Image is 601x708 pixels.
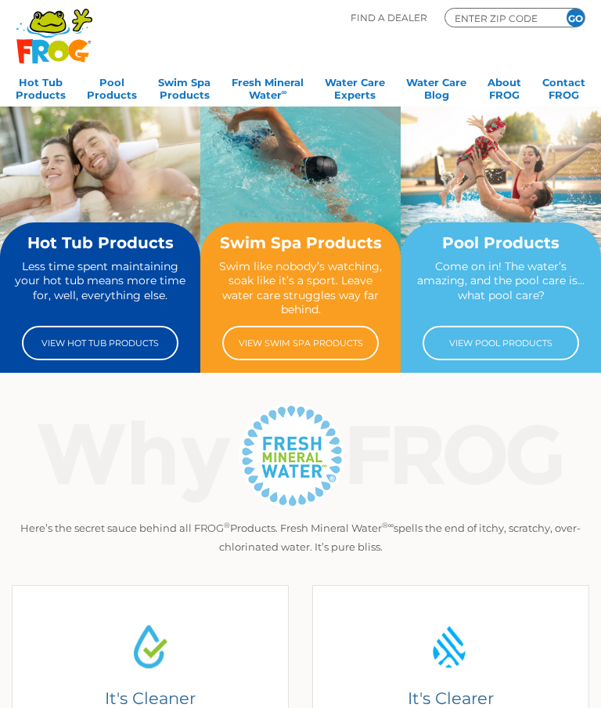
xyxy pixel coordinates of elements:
h2: Hot Tub Products [14,234,186,251]
p: Come on in! The water’s amazing, and the pool care is… what pool care? [415,259,587,316]
a: View Hot Tub Products [22,326,178,360]
img: Water Drop Icon [121,617,179,675]
sup: ∞ [282,88,287,96]
p: Here’s the secret sauce behind all FROG Products. Fresh Mineral Water spells the end of itchy, sc... [16,518,585,556]
img: home-banner-swim-spa-short [200,106,401,255]
a: View Pool Products [423,326,579,360]
a: View Swim Spa Products [222,326,379,360]
a: AboutFROG [488,71,521,103]
a: PoolProducts [87,71,137,103]
input: Zip Code Form [453,11,547,25]
img: Water Drop Icon [422,617,480,675]
sup: ®∞ [382,521,394,529]
img: Why Frog [16,400,585,511]
input: GO [567,9,585,27]
a: Swim SpaProducts [158,71,211,103]
p: Swim like nobody’s watching, soak like it’s a sport. Leave water care struggles way far behind. [214,259,387,316]
p: Less time spent maintaining your hot tub means more time for, well, everything else. [14,259,186,316]
a: Fresh MineralWater∞ [232,71,304,103]
a: ContactFROG [542,71,585,103]
a: Water CareBlog [406,71,466,103]
a: Water CareExperts [325,71,385,103]
a: Hot TubProducts [16,71,66,103]
sup: ® [224,521,230,529]
h2: Pool Products [415,234,587,251]
img: home-banner-pool-short [401,106,601,255]
h2: Swim Spa Products [214,234,387,251]
p: Find A Dealer [351,8,427,27]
